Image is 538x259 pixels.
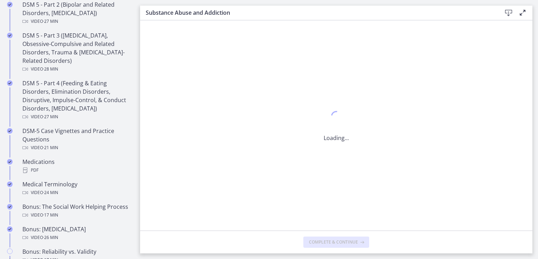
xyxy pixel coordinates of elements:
span: · 27 min [43,113,58,121]
button: Complete & continue [303,237,369,248]
i: Completed [7,2,13,7]
div: Bonus: The Social Work Helping Process [22,202,132,219]
div: DSM 5 - Part 2 (Bipolar and Related Disorders, [MEDICAL_DATA]) [22,0,132,26]
span: · 17 min [43,211,58,219]
span: · 27 min [43,17,58,26]
div: Video [22,144,132,152]
div: Video [22,188,132,197]
i: Completed [7,181,13,187]
div: Bonus: [MEDICAL_DATA] [22,225,132,242]
span: · 26 min [43,233,58,242]
div: Video [22,17,132,26]
div: Video [22,233,132,242]
i: Completed [7,204,13,210]
span: · 21 min [43,144,58,152]
div: DSM 5 - Part 4 (Feeding & Eating Disorders, Elimination Disorders, Disruptive, Impulse-Control, &... [22,79,132,121]
div: PDF [22,166,132,174]
span: · 28 min [43,65,58,73]
div: 1 [324,109,349,125]
h3: Substance Abuse and Addiction [146,8,490,17]
div: Video [22,211,132,219]
span: · 24 min [43,188,58,197]
div: Video [22,65,132,73]
i: Completed [7,128,13,134]
i: Completed [7,159,13,165]
div: DSM-5 Case Vignettes and Practice Questions [22,127,132,152]
div: Medications [22,158,132,174]
p: Loading... [324,134,349,142]
i: Completed [7,80,13,86]
span: Complete & continue [309,239,358,245]
div: Medical Terminology [22,180,132,197]
i: Completed [7,226,13,232]
i: Completed [7,33,13,38]
div: DSM 5 - Part 3 ([MEDICAL_DATA], Obsessive-Compulsive and Related Disorders, Trauma & [MEDICAL_DAT... [22,31,132,73]
div: Video [22,113,132,121]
